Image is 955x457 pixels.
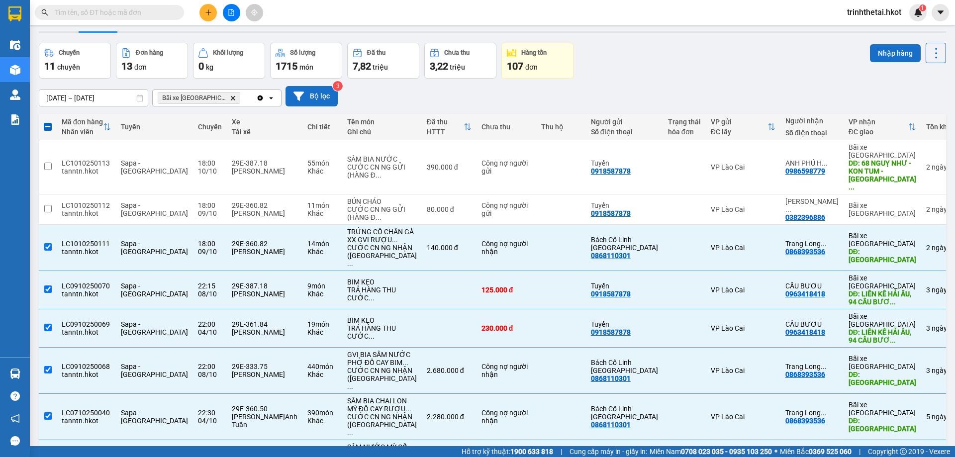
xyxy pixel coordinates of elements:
[462,446,553,457] span: Hỗ trợ kỹ thuật:
[59,49,80,56] div: Chuyến
[230,95,236,101] svg: Delete
[347,155,417,163] div: SÂM BIA NƯỚC
[785,409,839,417] div: Trang Long Biên (Bách Cổ Linh)
[198,409,222,417] div: 22:30
[242,93,243,103] input: Selected Bãi xe Thạch Bàn.
[591,374,631,382] div: 0868110301
[849,248,916,264] div: DĐ: Long Biên
[199,4,217,21] button: plus
[525,63,538,71] span: đơn
[900,448,907,455] span: copyright
[921,4,924,11] span: 1
[347,429,353,437] span: ...
[510,448,553,456] strong: 1900 633 818
[347,316,417,324] div: BIM KẸO
[286,86,338,106] button: Bộ lọc
[158,92,240,104] span: Bãi xe Thạch Bàn, close by backspace
[591,421,631,429] div: 0868110301
[198,328,222,336] div: 04/10
[198,167,222,175] div: 10/10
[392,236,398,244] span: ...
[570,446,647,457] span: Cung cấp máy in - giấy in:
[228,9,235,16] span: file-add
[785,213,825,221] div: 0382396886
[270,43,342,79] button: Số lượng1715món
[650,446,772,457] span: Miền Nam
[821,409,827,417] span: ...
[198,282,222,290] div: 22:15
[785,320,839,328] div: CẦU BƯƠU
[427,413,472,421] div: 2.280.000 đ
[251,9,258,16] span: aim
[333,81,343,91] sup: 3
[785,290,825,298] div: 0963418418
[870,44,921,62] button: Nhập hàng
[62,409,111,417] div: LC0710250040
[785,205,791,213] span: ...
[205,9,212,16] span: plus
[481,363,531,378] div: Công nợ người nhận
[347,118,417,126] div: Tên món
[821,240,827,248] span: ...
[10,40,20,50] img: warehouse-icon
[849,370,916,386] div: DĐ: Long Biên
[347,260,353,268] span: ...
[232,320,297,328] div: 29E-361.84
[116,43,188,79] button: Đơn hàng13đơn
[785,117,839,125] div: Người nhận
[134,63,147,71] span: đơn
[121,201,188,217] span: Sapa - [GEOGRAPHIC_DATA]
[10,391,20,401] span: question-circle
[711,366,775,374] div: VP Lào Cai
[62,209,111,217] div: tanntn.hkot
[711,163,775,171] div: VP Lào Cai
[369,332,375,340] span: ...
[347,205,417,221] div: CƯỚC CN NG GỬI (HÀNG ĐI 9/10)
[706,114,780,140] th: Toggle SortBy
[10,90,20,100] img: warehouse-icon
[121,409,188,425] span: Sapa - [GEOGRAPHIC_DATA]
[198,209,222,217] div: 09/10
[849,355,916,370] div: Bãi xe [GEOGRAPHIC_DATA]
[62,320,111,328] div: LC0910250069
[926,205,951,213] div: 2
[62,363,111,370] div: LC0910250068
[347,324,417,340] div: TRẢ HÀNG THU CƯỚC (HÀNG ĐI 4/10)
[57,114,116,140] th: Toggle SortBy
[232,201,297,209] div: 29E-360.82
[668,128,701,136] div: hóa đơn
[8,6,21,21] img: logo-vxr
[369,294,375,302] span: ...
[256,94,264,102] svg: Clear all
[62,290,111,298] div: tanntn.hkot
[121,282,188,298] span: Sapa - [GEOGRAPHIC_DATA]
[849,290,916,306] div: DĐ: LIỀN KỀ HẢI ÂU, 94 CẦU BƯƠU, THANH TRÌ, HN
[711,118,767,126] div: VP gửi
[198,159,222,167] div: 18:00
[849,274,916,290] div: Bãi xe [GEOGRAPHIC_DATA]
[232,167,297,175] div: [PERSON_NAME]
[232,405,297,413] div: 29E-360.50
[481,201,531,217] div: Công nợ người gửi
[711,244,775,252] div: VP Lào Cai
[890,298,896,306] span: ...
[198,248,222,256] div: 09/10
[507,60,523,72] span: 107
[57,63,80,71] span: chuyến
[41,9,48,16] span: search
[376,171,382,179] span: ...
[839,6,909,18] span: trinhthetai.hkot
[849,232,916,248] div: Bãi xe [GEOGRAPHIC_DATA]
[809,448,852,456] strong: 0369 525 060
[307,209,337,217] div: Khác
[785,328,825,336] div: 0963418418
[198,240,222,248] div: 18:00
[501,43,573,79] button: Hàng tồn107đơn
[307,320,337,328] div: 19 món
[427,128,464,136] div: HTTT
[198,370,222,378] div: 08/10
[232,118,297,126] div: Xe
[62,118,103,126] div: Mã đơn hàng
[849,183,855,191] span: ...
[785,240,839,248] div: Trang Long Biên (Bách Cổ Linh)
